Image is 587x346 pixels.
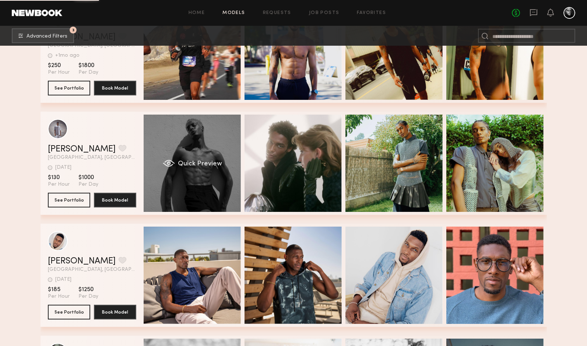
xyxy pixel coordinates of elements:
[263,11,291,15] a: Requests
[78,69,98,76] span: Per Day
[309,11,340,15] a: Job Posts
[78,62,98,69] span: $1800
[48,145,116,154] a: [PERSON_NAME]
[357,11,386,15] a: Favorites
[48,257,116,266] a: [PERSON_NAME]
[48,181,70,188] span: Per Hour
[55,165,71,170] div: [DATE]
[55,53,80,58] div: +1mo ago
[48,193,90,207] button: See Portfolio
[94,193,136,207] button: Book Model
[48,155,136,160] span: [GEOGRAPHIC_DATA], [GEOGRAPHIC_DATA]
[72,28,74,32] span: 3
[48,305,90,319] button: See Portfolio
[12,28,74,43] button: 3Advanced Filters
[48,293,70,300] span: Per Hour
[78,286,98,293] span: $1250
[48,62,70,69] span: $250
[48,81,90,95] button: See Portfolio
[222,11,245,15] a: Models
[48,267,136,272] span: [GEOGRAPHIC_DATA], [GEOGRAPHIC_DATA]
[94,81,136,95] button: Book Model
[78,174,98,181] span: $1000
[48,286,70,293] span: $185
[48,69,70,76] span: Per Hour
[27,34,67,39] span: Advanced Filters
[48,43,136,48] span: [GEOGRAPHIC_DATA], [GEOGRAPHIC_DATA]
[55,277,71,282] div: [DATE]
[48,174,70,181] span: $130
[78,293,98,300] span: Per Day
[177,161,222,167] span: Quick Preview
[94,305,136,319] button: Book Model
[189,11,205,15] a: Home
[78,181,98,188] span: Per Day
